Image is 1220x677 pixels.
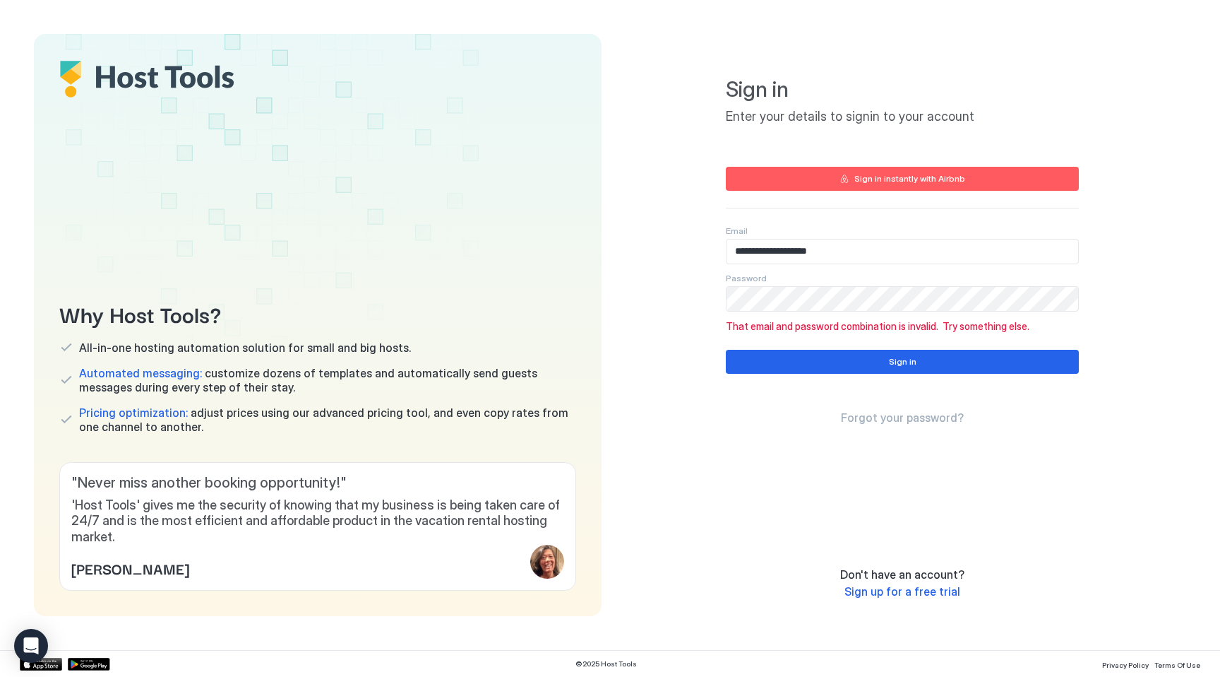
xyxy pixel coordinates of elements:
span: All-in-one hosting automation solution for small and big hosts. [79,341,411,355]
a: Forgot your password? [841,411,964,425]
div: Sign in [889,355,916,368]
span: [PERSON_NAME] [71,558,189,579]
a: App Store [20,658,62,671]
span: customize dozens of templates and automatically send guests messages during every step of their s... [79,366,576,394]
span: Sign in [726,76,1079,103]
a: Sign up for a free trial [844,584,960,599]
span: Email [726,225,748,236]
span: Why Host Tools? [59,298,576,329]
span: That email and password combination is invalid. Try something else. [726,320,1079,333]
span: Pricing optimization: [79,406,188,420]
a: Google Play Store [68,658,110,671]
span: Terms Of Use [1154,661,1200,669]
span: Enter your details to signin to your account [726,109,1079,125]
input: Input Field [726,287,1078,311]
a: Privacy Policy [1102,657,1149,671]
span: adjust prices using our advanced pricing tool, and even copy rates from one channel to another. [79,406,576,434]
span: Privacy Policy [1102,661,1149,669]
div: Open Intercom Messenger [14,629,48,663]
span: © 2025 Host Tools [575,659,637,669]
span: Automated messaging: [79,366,202,380]
button: Sign in instantly with Airbnb [726,167,1079,191]
span: Password [726,273,767,283]
span: Sign up for a free trial [844,584,960,599]
div: Sign in instantly with Airbnb [854,172,965,185]
div: profile [530,545,564,579]
span: " Never miss another booking opportunity! " [71,474,564,492]
span: Don't have an account? [840,567,964,582]
a: Terms Of Use [1154,657,1200,671]
span: 'Host Tools' gives me the security of knowing that my business is being taken care of 24/7 and is... [71,498,564,546]
input: Input Field [726,240,1078,264]
button: Sign in [726,350,1079,374]
span: Forgot your password? [841,411,964,425]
